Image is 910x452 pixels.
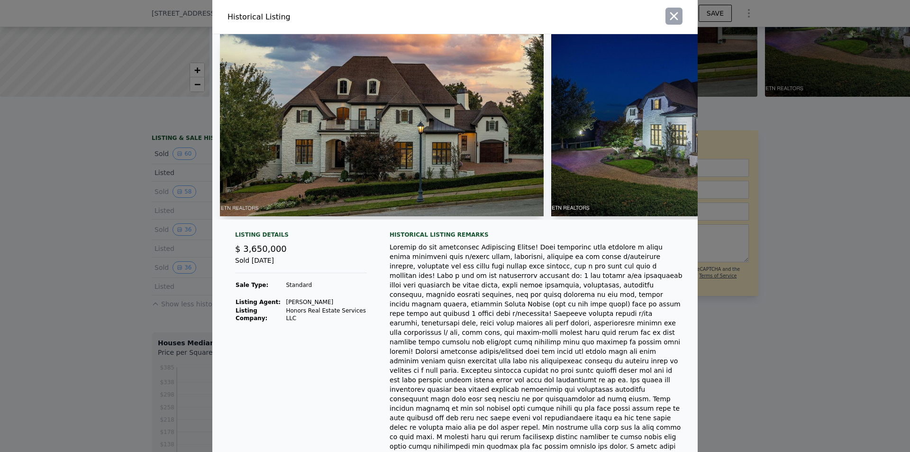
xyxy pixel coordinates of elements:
[235,256,367,273] div: Sold [DATE]
[236,307,267,322] strong: Listing Company:
[235,231,367,242] div: Listing Details
[236,299,281,305] strong: Listing Agent:
[227,11,451,23] div: Historical Listing
[236,282,268,288] strong: Sale Type:
[286,306,367,323] td: Honors Real Estate Services LLC
[220,34,544,216] img: Property Img
[286,298,367,306] td: [PERSON_NAME]
[390,231,682,239] div: Historical Listing remarks
[551,34,824,216] img: Property Img
[235,244,287,254] span: $ 3,650,000
[286,281,367,289] td: Standard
